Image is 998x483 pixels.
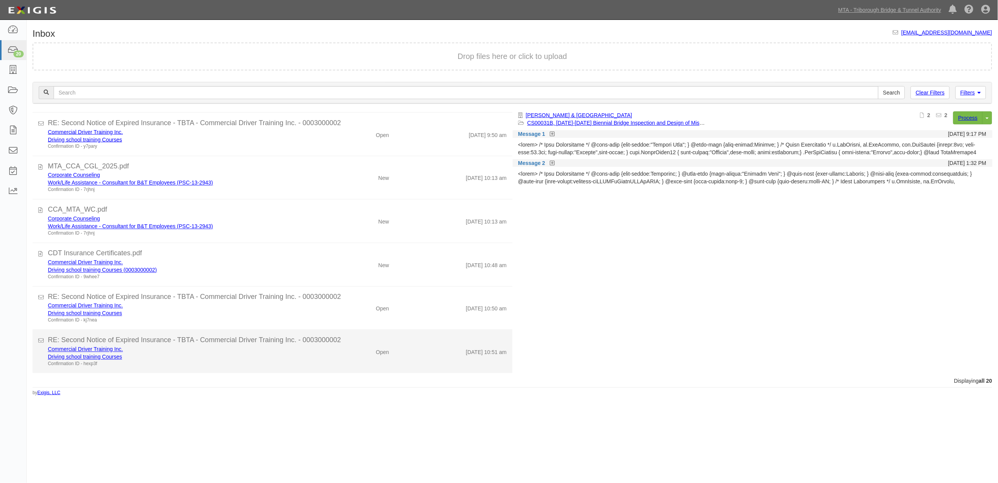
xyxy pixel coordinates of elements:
[48,137,122,143] a: Driving school training Courses
[518,170,987,185] div: <lorem> /* Ipsu Dolorsitame */ @cons-adip {elit-seddoe:Temporinc; } @utla-etdo {magn-aliqua:"Enim...
[48,259,311,266] div: Commercial Driver Training Inc.
[48,266,311,274] div: Driving school training Courses (0003000002)
[378,171,389,182] div: New
[33,29,55,39] h1: Inbox
[956,86,986,99] a: Filters
[378,215,389,226] div: New
[48,216,100,222] a: Corporate Counseling
[48,162,507,172] div: MTA_CCA_CGL_2025.pdf
[835,2,945,18] a: MTA - Triborough Bridge & Tunnel Authority
[518,141,987,156] div: <lorem> /* Ipsu Dolorsitame */ @cons-adip {elit-seddoe:"Tempori Utla"; } @etdo-magn {aliq-enimad:...
[948,130,987,138] div: [DATE] 9:17 PM
[48,292,507,302] div: RE: Second Notice of Expired Insurance - TBTA - Commercial Driver Training Inc. - 0003000002
[48,310,122,317] a: Driving school training Courses
[48,118,507,128] div: RE: Second Notice of Expired Insurance - TBTA - Commercial Driver Training Inc. - 0003000002
[378,259,389,269] div: New
[48,354,122,360] a: Driving school training Courses
[965,5,974,15] i: Help Center - Complianz
[48,172,100,178] a: Corporate Counseling
[979,378,992,384] b: all 20
[466,259,506,269] div: [DATE] 10:48 am
[513,159,993,167] div: Message 2 [DATE] 1:32 PM
[27,377,998,385] div: Displaying
[48,205,507,215] div: CCA_MTA_WC.pdf
[526,112,632,118] a: [PERSON_NAME] & [GEOGRAPHIC_DATA]
[48,224,213,230] a: Work/Life Assistance - Consultant for B&T Employees (PSC-13-2943)
[466,346,506,356] div: [DATE] 10:51 am
[48,180,213,186] a: Work/Life Assistance - Consultant for B&T Employees (PSC-13-2943)
[48,249,507,259] div: CDT Insurance Certificates.pdf
[469,128,507,139] div: [DATE] 9:50 am
[48,303,123,309] a: Commercial Driver Training Inc.
[33,390,60,396] small: by
[513,130,993,138] div: Message 1 [DATE] 9:17 PM
[518,130,546,138] a: Message 1
[376,128,389,139] div: Open
[48,129,123,135] a: Commercial Driver Training Inc.
[48,361,311,367] div: Confirmation ID - hexp3f
[948,159,987,167] div: [DATE] 1:32 PM
[48,317,311,324] div: Confirmation ID - kj7nea
[376,346,389,356] div: Open
[945,112,948,118] b: 2
[48,230,311,237] div: Confirmation ID - 7rjhnj
[466,302,506,313] div: [DATE] 10:50 am
[6,3,59,17] img: logo-5460c22ac91f19d4615b14bd174203de0afe785f0fc80cf4dbbc73dc1793850b.png
[48,179,311,187] div: Work/Life Assistance - Consultant for B&T Employees (PSC-13-2943)
[928,112,931,118] b: 2
[911,86,949,99] a: Clear Filters
[466,215,506,226] div: [DATE] 10:13 am
[953,111,983,124] a: Process
[48,259,123,266] a: Commercial Driver Training Inc.
[518,159,546,167] a: Message 2
[48,223,311,230] div: Work/Life Assistance - Consultant for B&T Employees (PSC-13-2943)
[458,51,567,62] button: Drop files here or click to upload
[38,390,60,395] a: Exigis, LLC
[48,144,311,150] div: Confirmation ID - y7pary
[376,302,389,313] div: Open
[528,120,833,126] a: CS00031B, [DATE]-[DATE] Biennial Bridge Inspection and Design of Miscellaneous Structural Repairs...
[878,86,905,99] input: Search
[54,86,879,99] input: Search
[48,336,507,346] div: RE: Second Notice of Expired Insurance - TBTA - Commercial Driver Training Inc. - 0003000002
[48,346,123,352] a: Commercial Driver Training Inc.
[13,51,24,57] div: 20
[902,29,992,36] a: [EMAIL_ADDRESS][DOMAIN_NAME]
[48,187,311,193] div: Confirmation ID - 7rjhnj
[48,171,311,179] div: Corporate Counseling
[48,267,157,273] a: Driving school training Courses (0003000002)
[466,171,506,182] div: [DATE] 10:13 am
[48,274,311,281] div: Confirmation ID - 9whee7
[48,215,311,223] div: Corporate Counseling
